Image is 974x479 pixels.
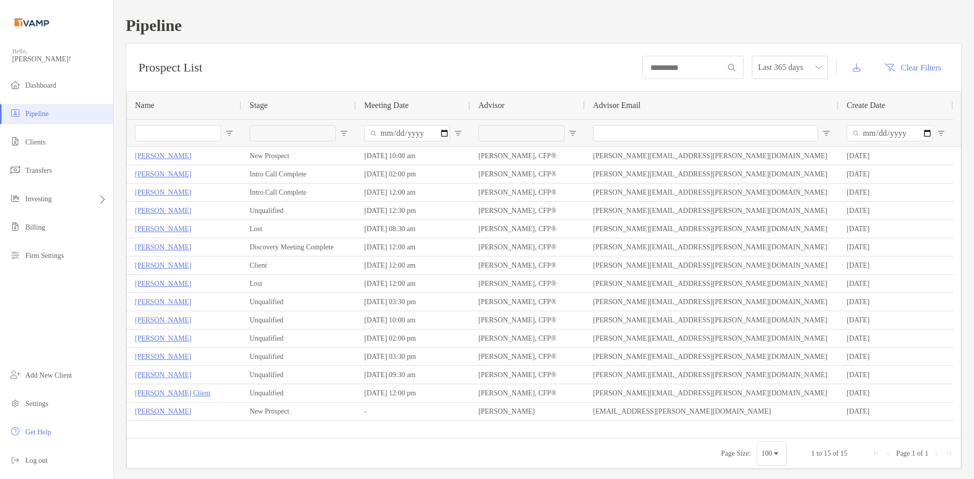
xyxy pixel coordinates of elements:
img: transfers icon [9,164,21,176]
div: [DATE] [839,220,953,238]
input: Meeting Date Filter Input [364,125,450,141]
button: Open Filter Menu [340,129,348,137]
div: Discovery Meeting Complete [241,238,356,256]
span: Advisor Email [593,101,641,110]
img: Zoe Logo [12,4,51,41]
span: Meeting Date [364,101,409,110]
button: Open Filter Menu [225,129,233,137]
img: dashboard icon [9,79,21,91]
div: Client [241,256,356,274]
div: [DATE] 03:30 pm [356,293,470,311]
span: Firm Settings [25,252,64,260]
div: [DATE] 10:00 am [356,311,470,329]
span: 15 [824,450,831,457]
div: [PERSON_NAME][EMAIL_ADDRESS][PERSON_NAME][DOMAIN_NAME] [585,275,839,292]
div: New Prospect [241,147,356,165]
div: [DATE] 12:00 am [356,275,470,292]
a: [PERSON_NAME] [135,150,191,162]
div: [DATE] 12:00 am [356,256,470,274]
div: [PERSON_NAME], CFP® [470,293,585,311]
span: Name [135,101,154,110]
img: firm-settings icon [9,249,21,261]
button: Open Filter Menu [822,129,830,137]
span: Add New Client [25,372,72,379]
p: [PERSON_NAME] [135,332,191,345]
div: New Prospect [241,402,356,420]
div: [DATE] [839,202,953,219]
div: [PERSON_NAME], CFP® [470,256,585,274]
img: pipeline icon [9,107,21,119]
div: [PERSON_NAME], CFP® [470,348,585,365]
div: [PERSON_NAME][EMAIL_ADDRESS][PERSON_NAME][DOMAIN_NAME] [585,329,839,347]
div: [PERSON_NAME][EMAIL_ADDRESS][PERSON_NAME][DOMAIN_NAME] [585,293,839,311]
div: Next Page [932,450,941,458]
div: Unqualified [241,366,356,384]
div: First Page [872,450,880,458]
span: Clients [25,138,46,146]
a: [PERSON_NAME] [135,277,191,290]
div: [DATE] 08:30 am [356,220,470,238]
div: [DATE] [839,329,953,347]
button: Open Filter Menu [454,129,462,137]
div: Intro Call Complete [241,165,356,183]
div: [PERSON_NAME], CFP® [470,238,585,256]
div: [PERSON_NAME][EMAIL_ADDRESS][PERSON_NAME][DOMAIN_NAME] [585,220,839,238]
a: [PERSON_NAME] [135,241,191,253]
span: of [832,450,839,457]
div: [DATE] [839,366,953,384]
div: [DATE] 12:30 pm [356,202,470,219]
div: [DATE] [839,348,953,365]
div: Intro Call Complete [241,183,356,201]
div: [PERSON_NAME][EMAIL_ADDRESS][PERSON_NAME][DOMAIN_NAME] [585,202,839,219]
span: Advisor [478,101,505,110]
img: input icon [728,64,736,71]
div: Lost [241,220,356,238]
p: [PERSON_NAME] [135,369,191,381]
input: Name Filter Input [135,125,221,141]
div: [DATE] 12:00 am [356,183,470,201]
span: Get Help [25,428,51,436]
div: [DATE] [839,147,953,165]
div: [PERSON_NAME] [470,402,585,420]
div: [DATE] 12:00 am [356,238,470,256]
div: [PERSON_NAME], CFP® [470,384,585,402]
span: [PERSON_NAME]! [12,55,107,63]
span: Billing [25,224,45,231]
div: [PERSON_NAME], CFP® [470,275,585,292]
div: Last Page [945,450,953,458]
div: [PERSON_NAME], CFP® [470,147,585,165]
span: 1 [925,450,928,457]
a: [PERSON_NAME] [135,350,191,363]
div: [PERSON_NAME], CFP® [470,311,585,329]
div: Lost [241,275,356,292]
a: [PERSON_NAME] [135,405,191,418]
div: [PERSON_NAME][EMAIL_ADDRESS][PERSON_NAME][DOMAIN_NAME] [585,311,839,329]
div: [DATE] [839,256,953,274]
div: [PERSON_NAME][EMAIL_ADDRESS][PERSON_NAME][DOMAIN_NAME] [585,384,839,402]
div: [DATE] 12:00 pm [356,384,470,402]
div: [PERSON_NAME][EMAIL_ADDRESS][PERSON_NAME][DOMAIN_NAME] [585,348,839,365]
h3: Prospect List [138,61,202,75]
div: [PERSON_NAME], CFP® [470,183,585,201]
div: - [356,402,470,420]
div: [DATE] 10:00 am [356,147,470,165]
a: [PERSON_NAME] [135,223,191,235]
button: Open Filter Menu [937,129,945,137]
span: 15 [841,450,848,457]
p: [PERSON_NAME] [135,168,191,180]
div: [PERSON_NAME], CFP® [470,220,585,238]
div: [PERSON_NAME][EMAIL_ADDRESS][PERSON_NAME][DOMAIN_NAME] [585,165,839,183]
p: [PERSON_NAME] Client [135,387,211,399]
a: [PERSON_NAME] [135,259,191,272]
div: [DATE] [839,165,953,183]
a: [PERSON_NAME] [135,314,191,326]
div: [EMAIL_ADDRESS][PERSON_NAME][DOMAIN_NAME] [585,402,839,420]
img: get-help icon [9,425,21,437]
div: [DATE] 02:00 pm [356,165,470,183]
